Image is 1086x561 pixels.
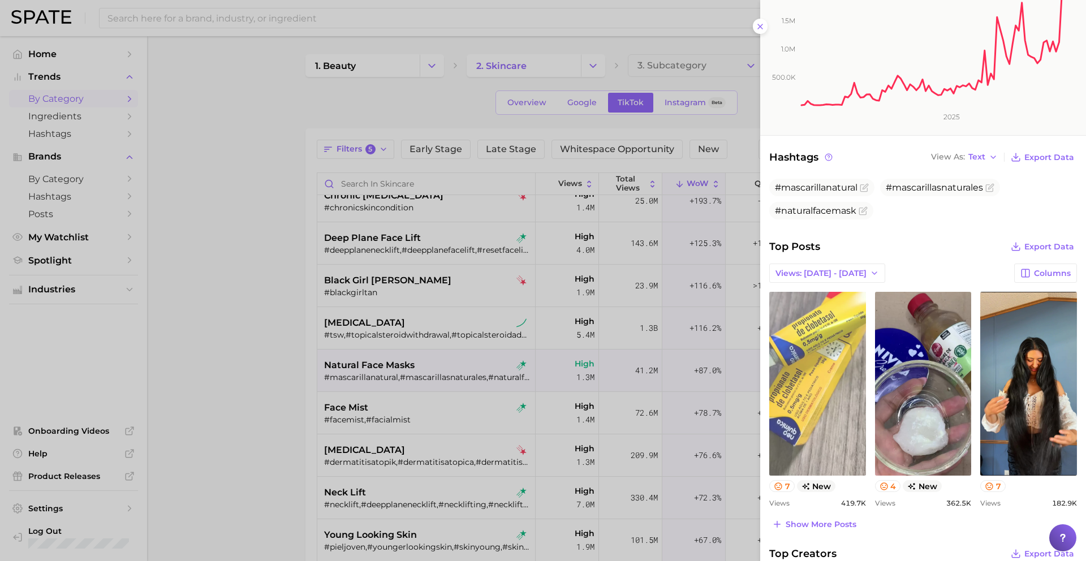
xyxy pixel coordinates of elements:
[985,183,994,192] button: Flag as miscategorized or irrelevant
[1024,242,1074,252] span: Export Data
[875,499,895,507] span: Views
[1034,269,1071,278] span: Columns
[860,183,869,192] button: Flag as miscategorized or irrelevant
[946,499,971,507] span: 362.5k
[775,269,867,278] span: Views: [DATE] - [DATE]
[1052,499,1077,507] span: 182.9k
[968,154,985,160] span: Text
[769,239,820,254] span: Top Posts
[769,149,834,165] span: Hashtags
[1024,549,1074,559] span: Export Data
[886,182,983,193] span: #mascarillasnaturales
[1024,153,1074,162] span: Export Data
[928,150,1001,165] button: View AsText
[943,113,960,121] tspan: 2025
[931,154,965,160] span: View As
[875,480,901,492] button: 4
[769,480,795,492] button: 7
[769,264,885,283] button: Views: [DATE] - [DATE]
[769,516,859,532] button: Show more posts
[859,206,868,215] button: Flag as miscategorized or irrelevant
[782,16,795,25] tspan: 1.5m
[775,205,856,216] span: #naturalfacemask
[980,499,1001,507] span: Views
[1008,239,1077,254] button: Export Data
[769,499,790,507] span: Views
[775,182,857,193] span: #mascarillanatural
[841,499,866,507] span: 419.7k
[772,73,796,81] tspan: 500.0k
[903,480,942,492] span: new
[786,520,856,529] span: Show more posts
[980,480,1006,492] button: 7
[1014,264,1077,283] button: Columns
[1008,149,1077,165] button: Export Data
[781,45,795,53] tspan: 1.0m
[797,480,836,492] span: new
